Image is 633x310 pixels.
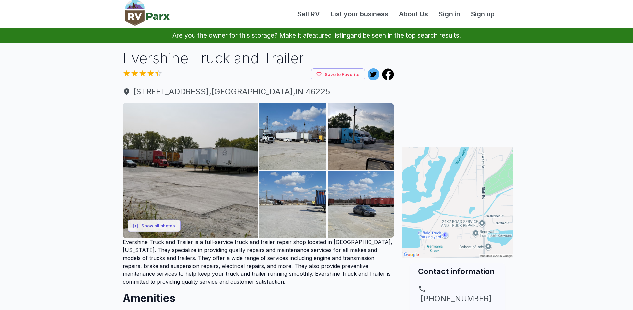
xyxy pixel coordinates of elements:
a: [PHONE_NUMBER] [418,285,497,305]
h2: Contact information [418,266,497,277]
button: Save to Favorite [311,68,365,81]
a: [STREET_ADDRESS],[GEOGRAPHIC_DATA],IN 46225 [123,86,394,98]
a: Sell RV [292,9,325,19]
h2: Amenities [123,286,394,306]
p: Evershine Truck and Trailer is a full-service truck and trailer repair shop located in [GEOGRAPHI... [123,238,394,286]
img: Map for Evershine Truck and Trailer [402,147,513,258]
img: AJQcZqKFWBZNTrOzewGupCKCE1cLAPIuiP-CvCg-9Ldv3dktuI_dVufSEbTD4lcPMnqTvSjcPUrcp9v22QY0EGGeXjmwKokZo... [328,103,394,170]
span: [STREET_ADDRESS] , [GEOGRAPHIC_DATA] , IN 46225 [123,86,394,98]
a: List your business [325,9,394,19]
img: AJQcZqI-0Ji-F3NSwKO1gFMzqU9eXhOV88j7Y59GphsYg0FZzZp3y3xPbBsYoSFlL0Tii6BKBplPs_Z_zAfk5khHXQ6FGbsSe... [328,171,394,238]
img: AJQcZqINNjFKSOEgKK7rkSukSkPzRDE8LKFII2Mpl1aHXImT2XrscuuetzSQH44ctvIx_ZuIsE35PZDXoaPbblLQUWPhgXkPj... [259,171,326,238]
a: Sign up [466,9,500,19]
p: Are you the owner for this storage? Make it a and be seen in the top search results! [8,28,625,43]
button: Show all photos [128,220,181,232]
h1: Evershine Truck and Trailer [123,48,394,68]
a: About Us [394,9,433,19]
iframe: Advertisement [402,48,513,131]
img: AJQcZqJ3ws1R8uuqd8lT6wkwcsTI0v0dNGSxNpJhLpI7dVcwscyEug71f5vo9zM405FHXrnMYP4K93U4SJtXdMkMqgF69qNwk... [259,103,326,170]
a: featured listing [307,31,350,39]
img: AJQcZqJrYADOvK-mwL1OzmqYuo_9zmNoCAm946uK5Kuu46HUJsWLGD9azAa2IPbvzCFBqjQEVbvLyBOjEDmnz0_OXehJYdNYP... [123,103,258,238]
a: Sign in [433,9,466,19]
